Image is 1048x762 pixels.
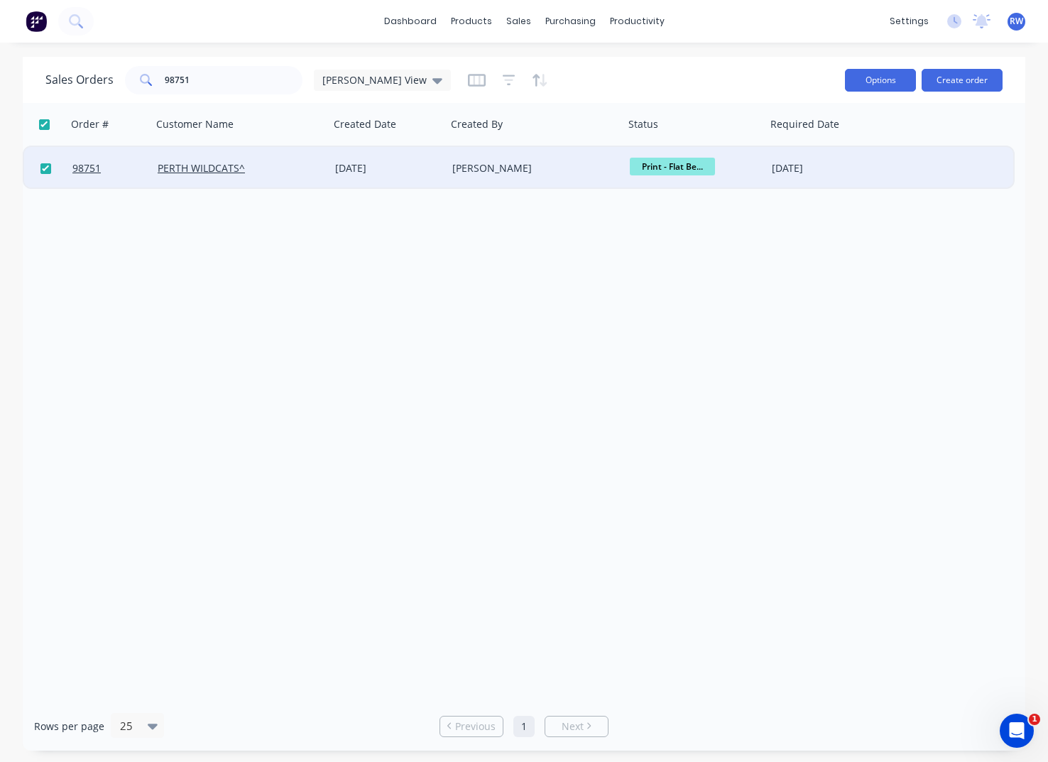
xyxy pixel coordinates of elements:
[26,11,47,32] img: Factory
[603,11,672,32] div: productivity
[538,11,603,32] div: purchasing
[71,117,109,131] div: Order #
[451,117,503,131] div: Created By
[455,719,496,734] span: Previous
[499,11,538,32] div: sales
[845,69,916,92] button: Options
[334,117,396,131] div: Created Date
[513,716,535,737] a: Page 1 is your current page
[444,11,499,32] div: products
[377,11,444,32] a: dashboard
[562,719,584,734] span: Next
[1029,714,1040,725] span: 1
[452,161,610,175] div: [PERSON_NAME]
[156,117,234,131] div: Customer Name
[434,716,614,737] ul: Pagination
[545,719,608,734] a: Next page
[1010,15,1023,28] span: RW
[922,69,1003,92] button: Create order
[883,11,936,32] div: settings
[1000,714,1034,748] iframe: Intercom live chat
[335,161,441,175] div: [DATE]
[772,161,885,175] div: [DATE]
[72,147,158,190] a: 98751
[628,117,658,131] div: Status
[630,158,715,175] span: Print - Flat Be...
[770,117,839,131] div: Required Date
[165,66,303,94] input: Search...
[158,161,245,175] a: PERTH WILDCATS^
[322,72,427,87] span: [PERSON_NAME] View
[34,719,104,734] span: Rows per page
[72,161,101,175] span: 98751
[45,73,114,87] h1: Sales Orders
[440,719,503,734] a: Previous page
